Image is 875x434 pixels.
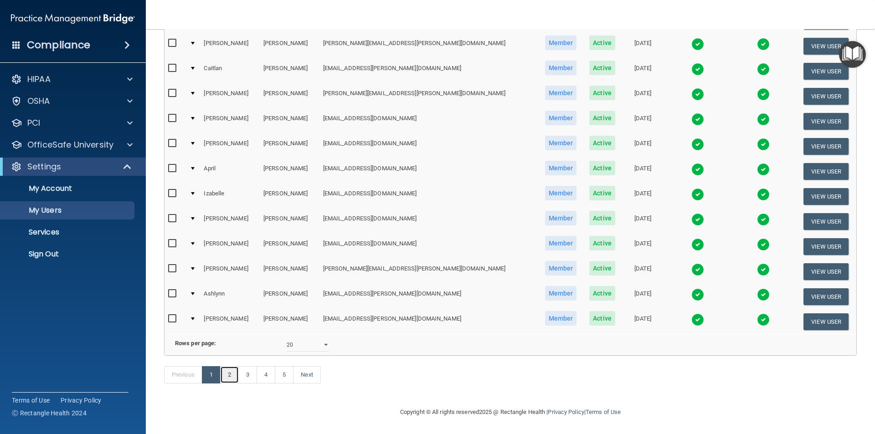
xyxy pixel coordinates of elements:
td: [PERSON_NAME] [260,309,319,334]
td: [PERSON_NAME] [260,34,319,59]
a: 4 [257,366,275,383]
td: [EMAIL_ADDRESS][DOMAIN_NAME] [319,209,538,234]
img: tick.e7d51cea.svg [691,238,704,251]
span: Active [589,36,615,50]
button: View User [803,288,849,305]
span: Member [545,286,577,301]
p: HIPAA [27,74,51,85]
div: Copyright © All rights reserved 2025 @ Rectangle Health | | [344,398,677,427]
img: tick.e7d51cea.svg [757,88,770,101]
span: Member [545,261,577,276]
p: OSHA [27,96,50,107]
td: [EMAIL_ADDRESS][DOMAIN_NAME] [319,109,538,134]
td: [PERSON_NAME] [260,109,319,134]
img: tick.e7d51cea.svg [757,213,770,226]
span: Active [589,261,615,276]
a: PCI [11,117,133,128]
td: [DATE] [621,259,664,284]
img: tick.e7d51cea.svg [691,88,704,101]
td: [DATE] [621,134,664,159]
button: View User [803,163,849,180]
td: [DATE] [621,209,664,234]
img: tick.e7d51cea.svg [757,313,770,326]
a: Settings [11,161,132,172]
img: tick.e7d51cea.svg [757,38,770,51]
a: OSHA [11,96,133,107]
p: My Users [6,206,130,215]
a: Terms of Use [586,408,621,415]
a: Previous [164,366,202,383]
td: [DATE] [621,284,664,309]
td: [DATE] [621,159,664,184]
button: View User [803,63,849,80]
td: Ashlynn [200,284,260,309]
img: tick.e7d51cea.svg [691,38,704,51]
button: View User [803,213,849,230]
a: 5 [275,366,293,383]
img: tick.e7d51cea.svg [691,263,704,276]
td: [PERSON_NAME] [200,259,260,284]
p: Services [6,228,130,237]
a: Next [293,366,320,383]
td: [PERSON_NAME] [200,34,260,59]
td: [PERSON_NAME] [260,159,319,184]
td: [PERSON_NAME] [200,234,260,259]
img: tick.e7d51cea.svg [691,288,704,301]
td: [PERSON_NAME] [260,134,319,159]
td: Caitlan [200,59,260,84]
span: Active [589,211,615,225]
button: View User [803,263,849,280]
span: Member [545,61,577,75]
button: View User [803,38,849,55]
img: tick.e7d51cea.svg [691,113,704,126]
span: Member [545,186,577,200]
td: [DATE] [621,59,664,84]
td: [PERSON_NAME] [200,309,260,334]
img: tick.e7d51cea.svg [691,213,704,226]
span: Active [589,136,615,150]
button: View User [803,313,849,330]
td: [DATE] [621,184,664,209]
td: [DATE] [621,234,664,259]
td: [EMAIL_ADDRESS][PERSON_NAME][DOMAIN_NAME] [319,309,538,334]
img: tick.e7d51cea.svg [757,288,770,301]
p: Sign Out [6,250,130,259]
td: April [200,159,260,184]
a: Privacy Policy [61,396,102,405]
td: [PERSON_NAME][EMAIL_ADDRESS][PERSON_NAME][DOMAIN_NAME] [319,34,538,59]
button: Open Resource Center [839,41,866,68]
a: HIPAA [11,74,133,85]
span: Member [545,311,577,326]
span: Active [589,86,615,100]
td: [PERSON_NAME][EMAIL_ADDRESS][PERSON_NAME][DOMAIN_NAME] [319,259,538,284]
span: Member [545,111,577,125]
td: [EMAIL_ADDRESS][PERSON_NAME][DOMAIN_NAME] [319,59,538,84]
img: tick.e7d51cea.svg [757,138,770,151]
a: 2 [220,366,239,383]
td: [PERSON_NAME] [200,84,260,109]
span: Member [545,36,577,50]
a: OfficeSafe University [11,139,133,150]
h4: Compliance [27,39,90,51]
span: Member [545,211,577,225]
td: [PERSON_NAME] [200,134,260,159]
span: Active [589,111,615,125]
a: Privacy Policy [548,408,584,415]
td: [DATE] [621,109,664,134]
img: tick.e7d51cea.svg [691,188,704,201]
button: View User [803,238,849,255]
td: [PERSON_NAME][EMAIL_ADDRESS][PERSON_NAME][DOMAIN_NAME] [319,84,538,109]
td: [PERSON_NAME] [260,184,319,209]
td: [EMAIL_ADDRESS][DOMAIN_NAME] [319,134,538,159]
span: Member [545,136,577,150]
img: tick.e7d51cea.svg [691,138,704,151]
img: tick.e7d51cea.svg [691,63,704,76]
img: tick.e7d51cea.svg [757,238,770,251]
img: tick.e7d51cea.svg [757,113,770,126]
td: [PERSON_NAME] [200,109,260,134]
td: [PERSON_NAME] [260,259,319,284]
a: 3 [238,366,257,383]
span: Active [589,186,615,200]
b: Rows per page: [175,340,216,347]
button: View User [803,113,849,130]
